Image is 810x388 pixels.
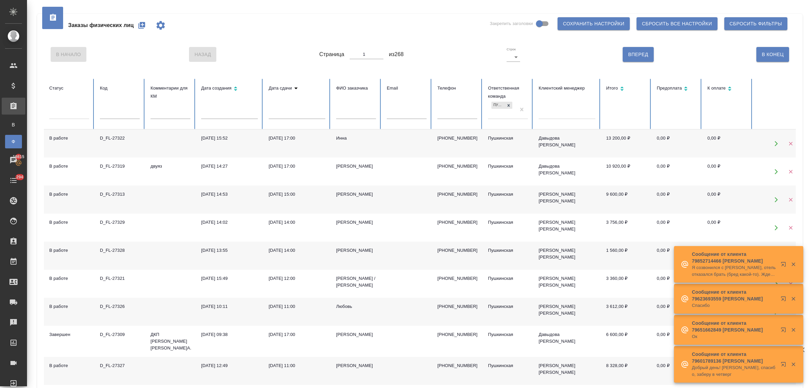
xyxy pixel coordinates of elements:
[533,129,601,157] td: Давыдова [PERSON_NAME]
[201,163,258,170] div: [DATE] 14:27
[100,191,140,198] div: D_FL-27313
[488,191,528,198] div: Пушкинская
[692,251,776,264] p: Сообщение от клиента 79852714466 [PERSON_NAME]
[100,84,140,92] div: Код
[387,84,427,92] div: Email
[336,247,376,254] div: [PERSON_NAME]
[319,50,344,58] span: Страница
[8,121,19,128] span: В
[692,264,776,278] p: Я созвонился с [PERSON_NAME], отель отказался брать (бред какой-то). Ждем когда ответит получател...
[2,172,25,189] a: 294
[269,362,325,369] div: [DATE] 11:00
[269,247,325,254] div: [DATE] 14:00
[336,362,376,369] div: [PERSON_NAME]
[49,362,89,369] div: В работе
[651,186,702,214] td: 0,00 ₽
[100,247,140,254] div: D_FL-27328
[651,129,702,157] td: 0,00 ₽
[692,364,776,378] p: Добрый день! [PERSON_NAME], спасибо, заберу в четверг
[730,20,782,28] span: Сбросить фильтры
[151,331,190,351] p: ДКП [PERSON_NAME] [PERSON_NAME]А.
[100,362,140,369] div: D_FL-27327
[601,157,651,186] td: 10 920,00 ₽
[777,258,793,274] button: Открыть в новой вкладке
[336,135,376,142] div: Инна
[651,157,702,186] td: 0,00 ₽
[488,163,528,170] div: Пушкинская
[488,135,528,142] div: Пушкинская
[269,303,325,310] div: [DATE] 11:00
[488,331,528,338] div: Пушкинская
[533,214,601,242] td: [PERSON_NAME] [PERSON_NAME]
[201,275,258,282] div: [DATE] 15:49
[601,214,651,242] td: 3 756,00 ₽
[100,163,140,170] div: D_FL-27319
[692,351,776,364] p: Сообщение от клиента 79601789136 [PERSON_NAME]
[49,191,89,198] div: В работе
[563,20,624,28] span: Сохранить настройки
[657,84,697,94] div: Сортировка
[642,20,712,28] span: Сбросить все настройки
[651,326,702,357] td: 0,00 ₽
[437,303,477,310] p: [PHONE_NUMBER]
[777,292,793,308] button: Открыть в новой вкладке
[9,153,28,160] span: 19815
[437,191,477,198] p: [PHONE_NUMBER]
[786,327,800,333] button: Закрыть
[702,214,753,242] td: 0,00 ₽
[786,261,800,267] button: Закрыть
[769,193,783,207] button: Открыть
[601,298,651,326] td: 3 612,00 ₽
[5,118,22,131] a: В
[49,219,89,226] div: В работе
[201,135,258,142] div: [DATE] 15:52
[784,137,798,150] button: Удалить
[49,331,89,338] div: Завершен
[336,84,376,92] div: ФИО заказчика
[606,84,646,94] div: Сортировка
[336,163,376,170] div: [PERSON_NAME]
[601,270,651,298] td: 3 360,00 ₽
[651,298,702,326] td: 0,00 ₽
[488,362,528,369] div: Пушкинская
[533,357,601,385] td: [PERSON_NAME] [PERSON_NAME]
[201,247,258,254] div: [DATE] 13:55
[134,17,150,33] button: Создать
[49,163,89,170] div: В работе
[269,275,325,282] div: [DATE] 12:00
[269,191,325,198] div: [DATE] 15:00
[100,331,140,338] div: D_FL-27309
[336,303,376,310] div: Любовь
[49,247,89,254] div: В работе
[488,247,528,254] div: Пушкинская
[724,17,787,30] button: Сбросить фильтры
[533,186,601,214] td: [PERSON_NAME] [PERSON_NAME]
[100,275,140,282] div: D_FL-27321
[12,174,27,180] span: 294
[651,357,702,385] td: 0,00 ₽
[601,326,651,357] td: 6 600,00 ₽
[533,157,601,186] td: Давыдова [PERSON_NAME]
[601,242,651,270] td: 1 560,00 ₽
[389,50,404,58] span: из 268
[488,84,528,100] div: Ответственная команда
[777,323,793,339] button: Открыть в новой вкладке
[201,219,258,226] div: [DATE] 14:02
[558,17,630,30] button: Сохранить настройки
[533,242,601,270] td: [PERSON_NAME] [PERSON_NAME]
[151,163,190,170] p: двуяз
[702,186,753,214] td: 0,00 ₽
[269,163,325,170] div: [DATE] 17:00
[201,191,258,198] div: [DATE] 14:53
[269,84,325,92] div: Сортировка
[533,270,601,298] td: [PERSON_NAME] [PERSON_NAME]
[637,17,718,30] button: Сбросить все настройки
[437,275,477,282] p: [PHONE_NUMBER]
[762,50,784,59] span: В Конец
[100,135,140,142] div: D_FL-27322
[5,135,22,148] a: Ф
[437,135,477,142] p: [PHONE_NUMBER]
[756,47,789,62] button: В Конец
[601,129,651,157] td: 13 200,00 ₽
[533,298,601,326] td: [PERSON_NAME] [PERSON_NAME]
